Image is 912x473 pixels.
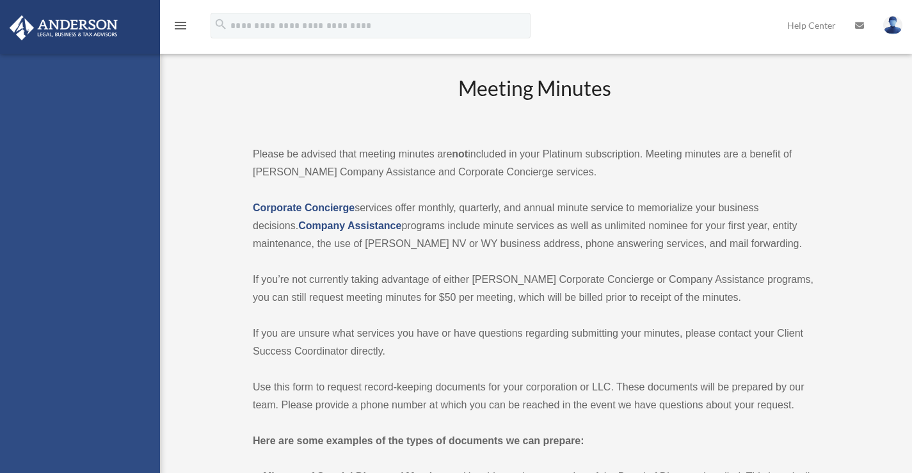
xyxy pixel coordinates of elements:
[253,378,816,414] p: Use this form to request record-keeping documents for your corporation or LLC. These documents wi...
[253,435,584,446] strong: Here are some examples of the types of documents we can prepare:
[214,17,228,31] i: search
[253,202,355,213] a: Corporate Concierge
[253,271,816,307] p: If you’re not currently taking advantage of either [PERSON_NAME] Corporate Concierge or Company A...
[452,148,468,159] strong: not
[6,15,122,40] img: Anderson Advisors Platinum Portal
[253,199,816,253] p: services offer monthly, quarterly, and annual minute service to memorialize your business decisio...
[253,325,816,360] p: If you are unsure what services you have or have questions regarding submitting your minutes, ple...
[253,74,816,127] h2: Meeting Minutes
[883,16,902,35] img: User Pic
[173,18,188,33] i: menu
[253,145,816,181] p: Please be advised that meeting minutes are included in your Platinum subscription. Meeting minute...
[173,22,188,33] a: menu
[298,220,401,231] a: Company Assistance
